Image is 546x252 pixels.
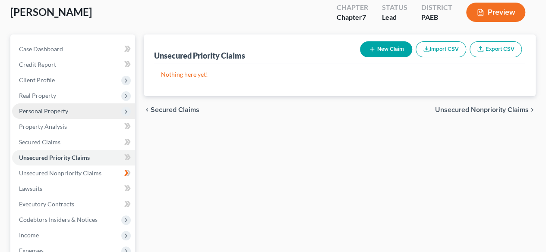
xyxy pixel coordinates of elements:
[19,231,39,239] span: Income
[12,196,135,212] a: Executory Contracts
[151,106,199,113] span: Secured Claims
[362,13,366,21] span: 7
[154,50,245,61] div: Unsecured Priority Claims
[435,106,529,113] span: Unsecured Nonpriority Claims
[19,45,63,53] span: Case Dashboard
[19,185,42,192] span: Lawsuits
[19,138,60,146] span: Secured Claims
[529,106,536,113] i: chevron_right
[382,3,407,12] div: Status
[19,154,90,161] span: Unsecured Priority Claims
[360,41,412,57] button: New Claim
[337,3,368,12] div: Chapter
[19,61,56,68] span: Credit Report
[19,123,67,130] span: Property Analysis
[416,41,466,57] button: Import CSV
[435,106,536,113] button: Unsecured Nonpriority Claims chevron_right
[337,12,368,22] div: Chapter
[19,169,101,177] span: Unsecured Nonpriority Claims
[382,12,407,22] div: Lead
[421,3,452,12] div: District
[12,181,135,196] a: Lawsuits
[19,76,55,84] span: Client Profile
[12,41,135,57] a: Case Dashboard
[12,57,135,72] a: Credit Report
[19,107,68,115] span: Personal Property
[12,119,135,134] a: Property Analysis
[12,134,135,150] a: Secured Claims
[19,200,74,208] span: Executory Contracts
[421,12,452,22] div: PAEB
[12,165,135,181] a: Unsecured Nonpriority Claims
[470,41,522,57] a: Export CSV
[161,70,518,79] p: Nothing here yet!
[10,6,92,18] span: [PERSON_NAME]
[12,150,135,165] a: Unsecured Priority Claims
[144,106,151,113] i: chevron_left
[466,3,525,22] button: Preview
[144,106,199,113] button: chevron_left Secured Claims
[19,92,56,99] span: Real Property
[19,216,98,223] span: Codebtors Insiders & Notices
